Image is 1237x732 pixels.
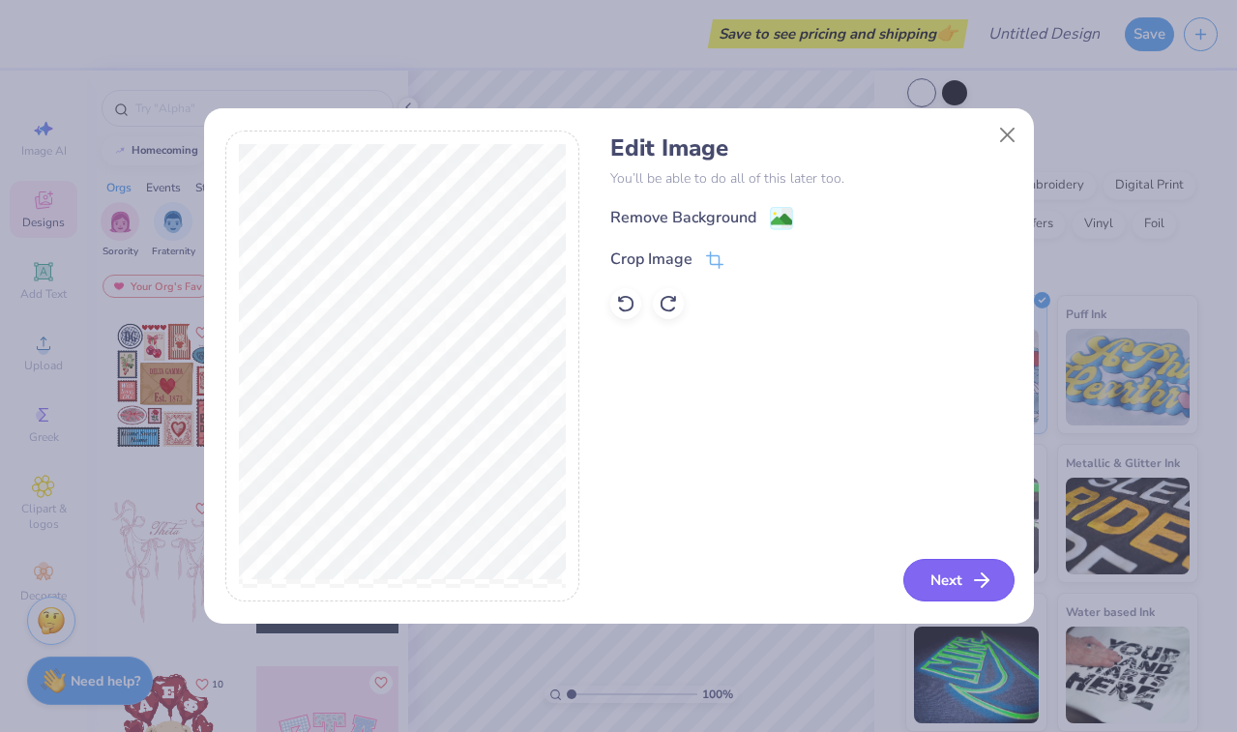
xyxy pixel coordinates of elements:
div: Remove Background [610,206,756,229]
button: Close [988,117,1025,154]
h4: Edit Image [610,134,1012,162]
button: Next [903,559,1015,601]
p: You’ll be able to do all of this later too. [610,168,1012,189]
div: Crop Image [610,248,692,271]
